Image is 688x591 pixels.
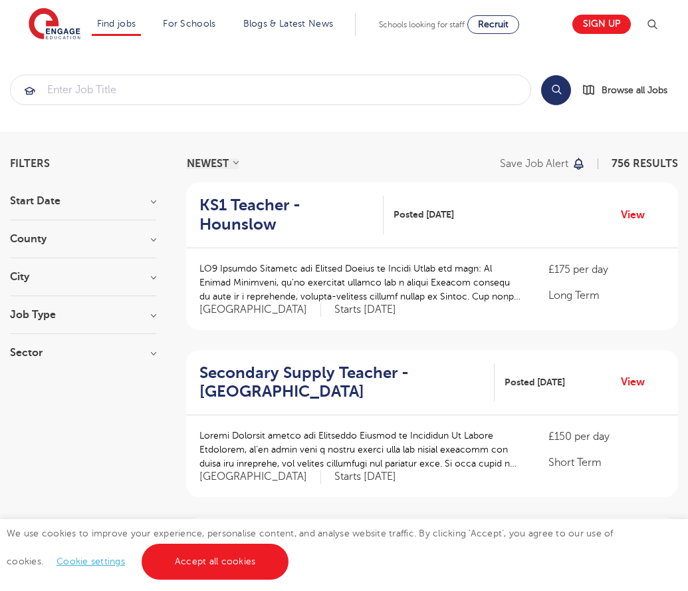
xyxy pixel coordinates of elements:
span: [GEOGRAPHIC_DATA] [199,470,321,484]
p: Long Term [548,288,665,303]
h3: Start Date [10,196,156,206]
a: Sign up [572,15,631,34]
h2: KS1 Teacher - Hounslow [199,196,373,234]
h3: County [10,234,156,244]
p: Starts [DATE] [334,303,396,317]
input: Submit [11,75,530,104]
h3: City [10,272,156,282]
a: View [621,373,655,391]
a: Find jobs [97,19,136,29]
h3: Sector [10,347,156,358]
button: Save job alert [500,158,586,169]
p: Short Term [548,455,665,471]
img: Engage Education [29,8,80,41]
p: LO9 Ipsumdo Sitametc adi Elitsed Doeius te Incidi Utlab etd magn: Al Enimad Minimveni, qu’no exer... [199,262,522,303]
p: £150 per day [548,429,665,445]
a: Accept all cookies [142,544,289,580]
a: View [621,206,655,224]
button: Search [541,75,571,105]
p: Loremi Dolorsit ametco adi Elitseddo Eiusmod te Incididun Ut Labore Etdolorem, al’en admin veni q... [199,429,522,471]
span: Posted [DATE] [394,208,454,222]
h2: Secondary Supply Teacher - [GEOGRAPHIC_DATA] [199,363,484,402]
p: £175 per day [548,262,665,278]
a: Browse all Jobs [582,83,678,98]
span: Filters [10,158,50,169]
span: Posted [DATE] [505,375,565,389]
a: KS1 Teacher - Hounslow [199,196,384,234]
a: For Schools [163,19,215,29]
h3: Job Type [10,309,156,320]
p: Starts [DATE] [334,470,396,484]
div: Submit [10,75,531,105]
span: We use cookies to improve your experience, personalise content, and analyse website traffic. By c... [7,528,614,566]
a: Blogs & Latest News [243,19,334,29]
p: Save job alert [500,158,568,169]
span: [GEOGRAPHIC_DATA] [199,303,321,317]
a: Secondary Supply Teacher - [GEOGRAPHIC_DATA] [199,363,495,402]
span: Schools looking for staff [379,20,465,29]
a: Recruit [467,15,519,34]
a: Cookie settings [57,556,125,566]
span: Browse all Jobs [602,83,667,98]
span: Recruit [478,19,509,29]
span: 756 RESULTS [612,158,678,170]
